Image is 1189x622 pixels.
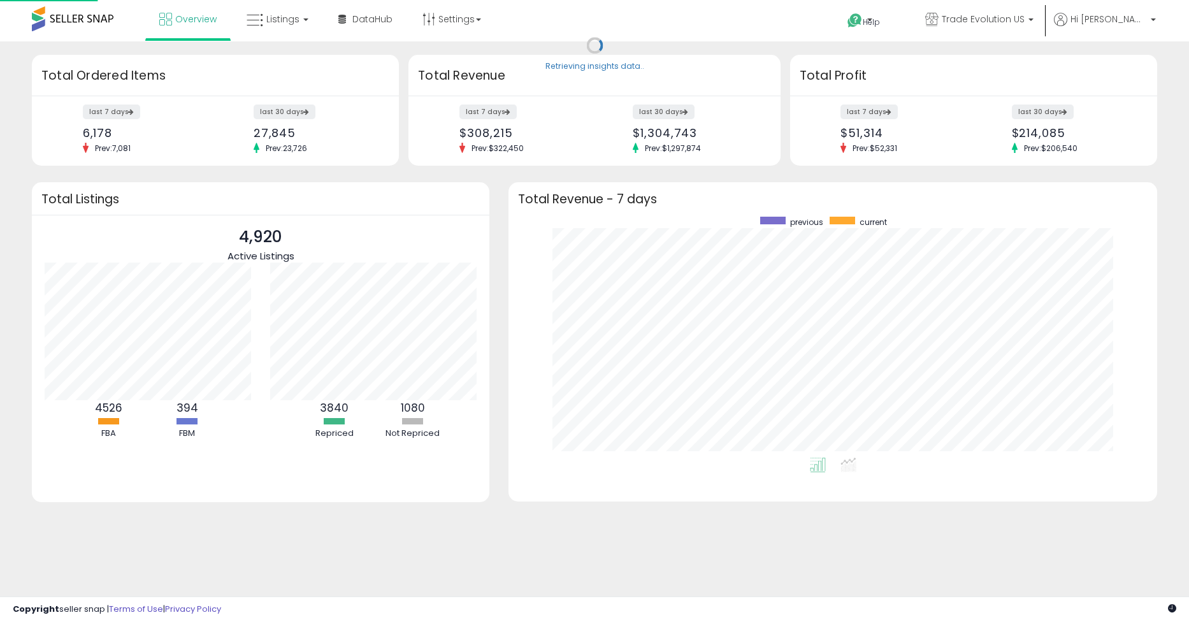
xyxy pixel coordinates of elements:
[89,143,137,154] span: Prev: 7,081
[177,400,198,416] b: 394
[800,67,1148,85] h3: Total Profit
[320,400,349,416] b: 3840
[41,67,389,85] h3: Total Ordered Items
[95,400,122,416] b: 4526
[83,126,206,140] div: 6,178
[1012,105,1074,119] label: last 30 days
[296,428,373,440] div: Repriced
[837,3,905,41] a: Help
[790,217,823,228] span: previous
[1054,13,1156,41] a: Hi [PERSON_NAME]
[71,428,147,440] div: FBA
[840,126,963,140] div: $51,314
[259,143,313,154] span: Prev: 23,726
[175,13,217,25] span: Overview
[1070,13,1147,25] span: Hi [PERSON_NAME]
[254,105,315,119] label: last 30 days
[227,249,294,263] span: Active Listings
[633,105,695,119] label: last 30 days
[375,428,451,440] div: Not Repriced
[840,105,898,119] label: last 7 days
[459,105,517,119] label: last 7 days
[633,126,758,140] div: $1,304,743
[545,61,644,73] div: Retrieving insights data..
[863,17,880,27] span: Help
[227,225,294,249] p: 4,920
[465,143,530,154] span: Prev: $322,450
[1018,143,1084,154] span: Prev: $206,540
[518,194,1148,204] h3: Total Revenue - 7 days
[266,13,299,25] span: Listings
[149,428,226,440] div: FBM
[860,217,887,228] span: current
[254,126,377,140] div: 27,845
[846,143,904,154] span: Prev: $52,331
[352,13,393,25] span: DataHub
[83,105,140,119] label: last 7 days
[41,194,480,204] h3: Total Listings
[418,67,771,85] h3: Total Revenue
[1012,126,1135,140] div: $214,085
[459,126,585,140] div: $308,215
[401,400,425,416] b: 1080
[847,13,863,29] i: Get Help
[638,143,707,154] span: Prev: $1,297,874
[942,13,1025,25] span: Trade Evolution US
